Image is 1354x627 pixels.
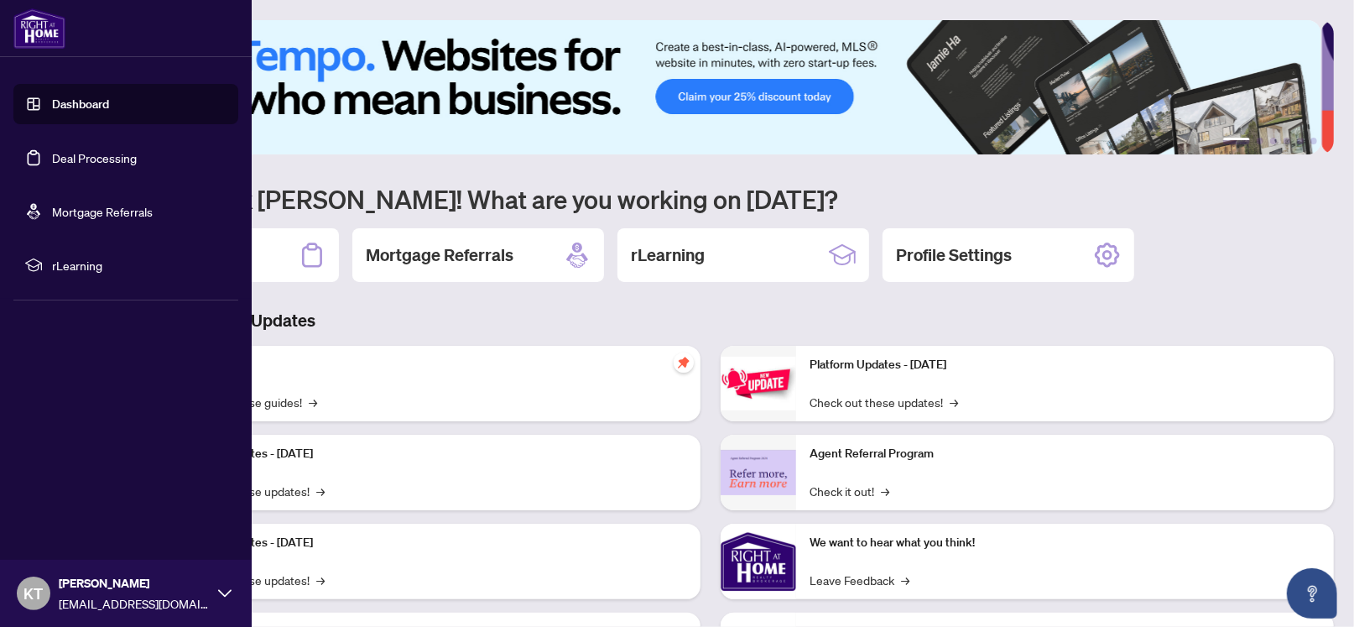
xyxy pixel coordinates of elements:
button: 4 [1284,138,1290,144]
span: [EMAIL_ADDRESS][DOMAIN_NAME] [59,594,210,613]
h2: rLearning [631,243,705,267]
p: Platform Updates - [DATE] [176,534,687,552]
a: Deal Processing [52,150,137,165]
h2: Profile Settings [896,243,1012,267]
span: → [316,571,325,589]
a: Leave Feedback→ [810,571,909,589]
img: Platform Updates - June 23, 2025 [721,357,796,410]
p: Agent Referral Program [810,445,1320,463]
a: Check it out!→ [810,482,889,500]
p: Platform Updates - [DATE] [810,356,1320,374]
h2: Mortgage Referrals [366,243,513,267]
h3: Brokerage & Industry Updates [87,309,1334,332]
span: → [950,393,958,411]
span: pushpin [674,353,694,373]
span: [PERSON_NAME] [59,574,210,593]
img: Agent Referral Program [721,450,796,496]
button: 1 [1223,138,1250,144]
a: Mortgage Referrals [52,204,153,219]
span: → [309,393,317,411]
button: Open asap [1287,568,1337,619]
p: We want to hear what you think! [810,534,1320,552]
button: 3 [1270,138,1277,144]
span: → [901,571,909,589]
button: 2 [1257,138,1263,144]
h1: Welcome back [PERSON_NAME]! What are you working on [DATE]? [87,183,1334,215]
button: 5 [1297,138,1304,144]
span: → [316,482,325,500]
img: We want to hear what you think! [721,524,796,599]
button: 6 [1310,138,1317,144]
span: KT [24,582,44,605]
span: rLearning [52,256,227,274]
span: → [881,482,889,500]
a: Dashboard [52,97,109,112]
img: Slide 0 [87,20,1321,154]
img: logo [13,8,65,49]
a: Check out these updates!→ [810,393,958,411]
p: Platform Updates - [DATE] [176,445,687,463]
p: Self-Help [176,356,687,374]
